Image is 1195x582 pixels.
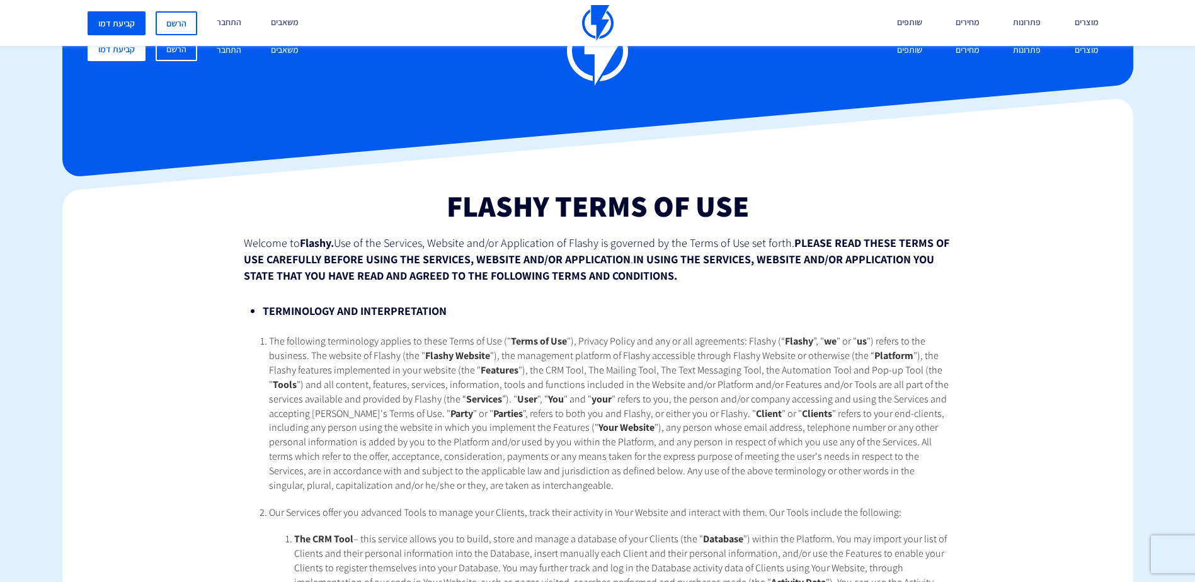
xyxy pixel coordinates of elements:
span: Use of the Services, Website and/or Application of Flashy is governed by the Terms of Use set forth. [334,236,794,250]
strong: TERMINOLOGY AND INTERPRETATION [263,304,447,318]
span: "), the CRM Tool, The Mailing Tool, The Text Messaging Tool, the Automation Tool and Pop-up Tool ... [269,363,942,391]
span: " or " [782,407,802,420]
strong: Terms of Use [511,334,567,348]
span: " refers to your end-clients, including any person using the website in which you implement the F... [269,407,944,435]
a: מוצרים [1065,37,1108,64]
span: . [631,252,633,266]
strong: Flashy [785,334,813,348]
a: קביעת דמו [88,37,146,61]
a: פתרונות [1003,37,1050,64]
h1: Flashy Terms Of Use [244,190,951,222]
strong: Flashy. [300,236,334,250]
a: התחבר [207,37,251,64]
span: ”, " [813,334,824,348]
a: הרשם [156,37,197,61]
span: " and " [564,392,592,406]
strong: User [517,392,537,406]
span: – this service allows you to build, store and manage a database of your Clients (the " [353,532,703,545]
span: "), any person whose email address, telephone number or any other personal information is added b... [269,421,938,491]
strong: Tools [273,378,297,391]
strong: Services [466,392,502,406]
span: ") refers to the business. The website of Flashy (the " [269,334,925,362]
strong: Parties [493,407,523,420]
a: שותפים [888,37,932,64]
a: משאבים [261,37,308,64]
span: Our Services offer you advanced Tools to manage your Clients, track their activity in Your Websit... [269,506,901,519]
strong: Client [756,407,782,420]
strong: Features [481,363,518,377]
span: "), the management platform of Flashy accessible through Flashy Website or otherwise (the “ [490,349,874,362]
strong: IN USING THE SERVICES, WEBSITE AND/OR APPLICATION YOU STATE THAT YOU HAVE READ AND AGREED TO THE ... [244,252,934,283]
span: ", " [537,392,548,406]
span: " refers to you, the person and/or company accessing and using the Services and accepting [PERSON... [269,392,947,420]
a: מחירים [946,37,989,64]
span: Welcome to [244,236,300,250]
span: " or " [837,334,857,348]
a: הרשם [156,11,197,35]
span: " or " [473,407,493,420]
strong: Flashy Website [425,349,490,362]
strong: Database [703,532,743,545]
span: ") and all content, features, services, information, tools and functions included in the Website ... [269,378,949,406]
strong: we [824,334,837,348]
span: The following terminology applies to these Terms of Use (" [269,334,511,348]
span: ", refers to both you and Flashy, or either you or Flashy. " [523,407,756,420]
span: ”). " [502,392,517,406]
strong: Party [450,407,473,420]
a: קביעת דמו [88,11,146,35]
strong: Your Website [598,421,655,434]
strong: Clients [802,407,832,420]
strong: us [857,334,867,348]
strong: Platform [874,349,913,362]
strong: You [548,392,564,406]
strong: your [592,392,612,406]
strong: The CRM Tool [294,532,353,545]
span: "), the Flashy features implemented in your website (the " [269,349,939,377]
span: "), Privacy Policy and any or all agreements: Flashy (“ [567,334,785,348]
